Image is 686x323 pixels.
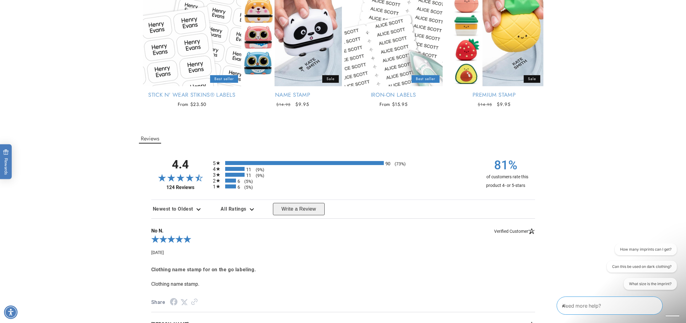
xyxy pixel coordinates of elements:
span: 4.4-star overall rating [151,174,210,181]
button: Write a Review [273,203,325,215]
a: Iron-On Labels [344,91,443,99]
span: (9%) [253,167,264,172]
span: No N. [151,228,535,234]
iframe: Gorgias Floating Chat [557,294,680,317]
div: Review filter options. Current filter is all ratings. Available options: All Ratings, 5 Star Revi... [219,203,256,215]
a: Stick N' Wear Stikins® Labels [143,91,241,99]
li: 6 1-star reviews, 5% of total reviews [213,184,473,188]
span: (9%) [253,173,264,178]
a: Twitter Share - open in a new tab [181,299,188,305]
div: Review sort options. Currently selected: Newest to Oldest. Dropdown expanded. Available options: ... [151,203,202,215]
div: 5.0-star overall rating [151,234,535,246]
span: 81% [477,158,535,172]
span: 4 [213,166,221,172]
span: Clothing name stamp for on the go labeling. [151,265,535,274]
p: Clothing name stamp. [151,281,535,287]
span: 1 [213,184,221,190]
span: 11 [246,167,251,172]
span: Rewards [3,149,9,175]
span: (5%) [241,179,253,184]
span: Verified Customer [494,228,535,234]
span: Newest to Oldest [153,206,193,212]
span: 11 [246,173,251,178]
div: Accessibility Menu [4,305,18,319]
span: All Ratings [221,206,246,212]
span: of customers rate this product 4- or 5-stars [486,174,528,188]
li: 11 3-star reviews, 9% of total reviews [213,173,473,177]
span: (5%) [241,185,253,190]
button: Reviews [139,134,161,143]
a: Name Stamp [244,91,342,99]
a: Premium Stamp [445,91,543,99]
span: 3 [213,172,221,178]
span: 6 [237,179,240,184]
li: 90 5-star reviews, 73% of total reviews [213,161,473,165]
span: 6 [237,184,240,190]
span: 90 [385,161,390,167]
a: Link to review on the Shopper Approved Certificate. Opens in a new tab [191,299,198,305]
iframe: Sign Up via Text for Offers [5,274,78,292]
span: 2 [213,178,221,184]
iframe: Gorgias live chat conversation starters [598,244,680,295]
li: 11 4-star reviews, 9% of total reviews [213,167,473,171]
span: 4.4 [151,159,210,170]
span: (73%) [392,161,406,166]
span: Date [151,250,164,255]
li: 6 2-star reviews, 5% of total reviews [213,179,473,183]
span: Share [151,298,165,307]
a: Facebook Share - open in a new tab [170,300,177,305]
a: 124 Reviews - open in a new tab [151,184,210,190]
span: 5 [213,160,221,166]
